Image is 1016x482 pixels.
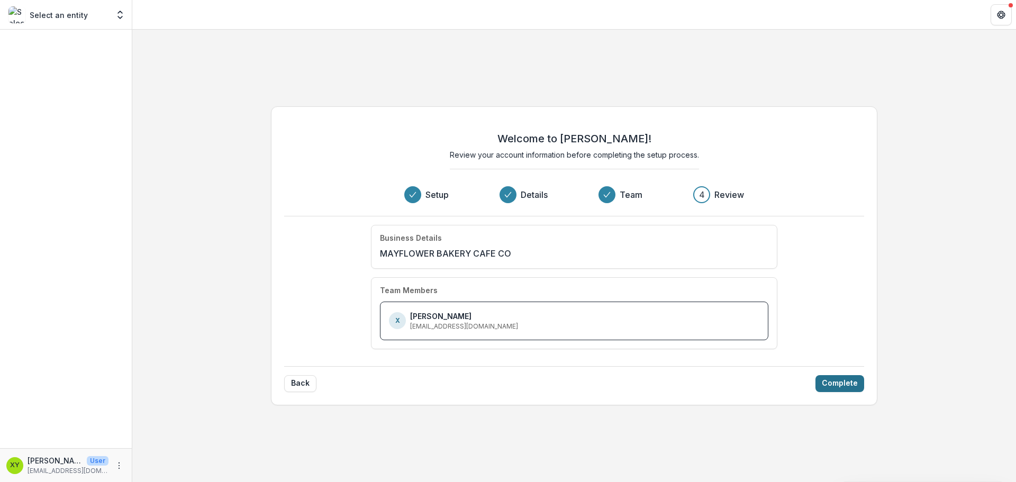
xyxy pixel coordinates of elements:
div: Xing Lan Yu [10,462,20,469]
button: Open entity switcher [113,4,128,25]
p: [EMAIL_ADDRESS][DOMAIN_NAME] [28,466,108,476]
h3: Setup [425,188,449,201]
h2: Welcome to [PERSON_NAME]! [497,132,651,145]
p: [EMAIL_ADDRESS][DOMAIN_NAME] [410,322,518,331]
p: Review your account information before completing the setup process. [450,149,699,160]
p: User [87,456,108,466]
h3: Details [521,188,548,201]
img: Select an entity [8,6,25,23]
p: MAYFLOWER BAKERY CAFE CO [380,247,511,260]
p: [PERSON_NAME] [410,311,471,322]
p: [PERSON_NAME] [28,455,83,466]
p: Select an entity [30,10,88,21]
h3: Team [620,188,642,201]
p: X [395,316,400,325]
h4: Business Details [380,234,442,243]
h3: Review [714,188,744,201]
button: Back [284,375,316,392]
button: Get Help [991,4,1012,25]
button: More [113,459,125,472]
div: Progress [404,186,744,203]
h4: Team Members [380,286,438,295]
div: 4 [699,188,705,201]
button: Complete [815,375,864,392]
